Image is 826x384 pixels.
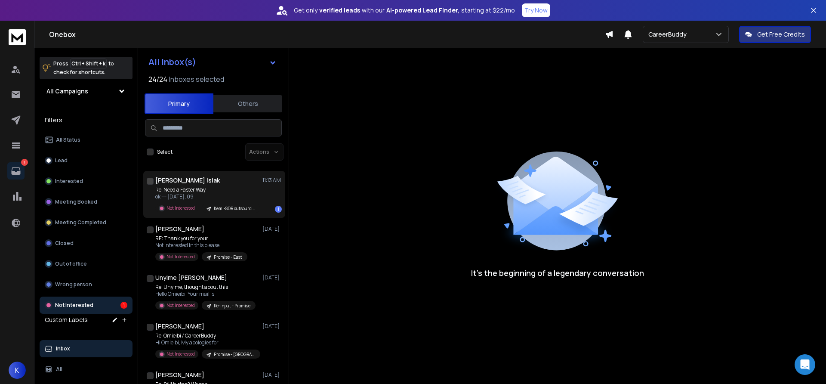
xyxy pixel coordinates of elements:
p: Get only with our starting at $22/mo [294,6,515,15]
p: Re: Omieibi / CareerBuddy - [155,332,259,339]
button: Not Interested1 [40,297,133,314]
div: 1 [275,206,282,213]
button: Meeting Completed [40,214,133,231]
p: Meeting Completed [55,219,106,226]
h3: Custom Labels [45,316,88,324]
p: Re: Unyime, thought about this [155,284,256,291]
p: All [56,366,62,373]
h1: [PERSON_NAME] [155,225,204,233]
div: 1 [120,302,127,309]
p: Re-input - Promise [214,303,250,309]
h1: All Campaigns [46,87,88,96]
p: Closed [55,240,74,247]
p: Try Now [524,6,548,15]
h3: Filters [40,114,133,126]
button: Out of office [40,255,133,273]
strong: AI-powered Lead Finder, [386,6,459,15]
button: Others [213,94,282,113]
p: Re: Need a Faster Way [155,186,259,193]
p: Hello Omieibi, Your mail is [155,291,256,297]
p: Get Free Credits [757,30,805,39]
button: Wrong person [40,276,133,293]
button: Closed [40,235,133,252]
p: Press to check for shortcuts. [53,59,114,77]
button: All [40,361,133,378]
p: Out of office [55,260,87,267]
span: Ctrl + Shift + k [70,59,107,68]
strong: verified leads [319,6,360,15]
button: K [9,362,26,379]
p: Promise - [GEOGRAPHIC_DATA] 2 [214,351,255,358]
button: All Inbox(s) [142,53,284,71]
p: [DATE] [262,274,282,281]
p: Meeting Booked [55,198,97,205]
h3: Inboxes selected [169,74,224,84]
p: Not Interested [166,205,195,211]
h1: All Inbox(s) [148,58,196,66]
button: Get Free Credits [739,26,811,43]
p: Not Interested [166,254,195,260]
p: Hi Omieibi, My apologies for [155,339,259,346]
p: Inbox [56,345,70,352]
button: All Status [40,131,133,149]
img: logo [9,29,26,45]
button: Inbox [40,340,133,357]
p: Interested [55,178,83,185]
p: All Status [56,136,80,143]
button: Meeting Booked [40,193,133,211]
h1: [PERSON_NAME] [155,322,204,331]
p: ok ---- [DATE], 09 [155,193,259,200]
button: Lead [40,152,133,169]
p: 1 [21,159,28,166]
span: 24 / 24 [148,74,167,84]
p: RE: Thank you for your [155,235,247,242]
p: [DATE] [262,226,282,232]
a: 1 [7,162,25,180]
h1: [PERSON_NAME] Isiak [155,176,220,185]
p: [DATE] [262,323,282,330]
p: Promise - East [214,254,242,260]
p: Not Interested [166,351,195,357]
button: All Campaigns [40,83,133,100]
h1: Onebox [49,29,605,40]
label: Select [157,149,173,155]
p: Not Interested [166,302,195,309]
button: Primary [145,93,213,114]
div: Open Intercom Messenger [795,354,815,375]
p: Not Interested [55,302,93,309]
h1: [PERSON_NAME] [155,371,204,379]
button: Interested [40,173,133,190]
p: [DATE] [262,372,282,378]
p: CareerBuddy [648,30,690,39]
h1: Unyime [PERSON_NAME] [155,273,227,282]
p: 11:13 AM [262,177,282,184]
button: Try Now [522,3,550,17]
p: Lead [55,157,68,164]
p: Not interested in this please [155,242,247,249]
p: It’s the beginning of a legendary conversation [471,267,644,279]
p: Kemi-SDR outsourcing [214,205,255,212]
p: Wrong person [55,281,92,288]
